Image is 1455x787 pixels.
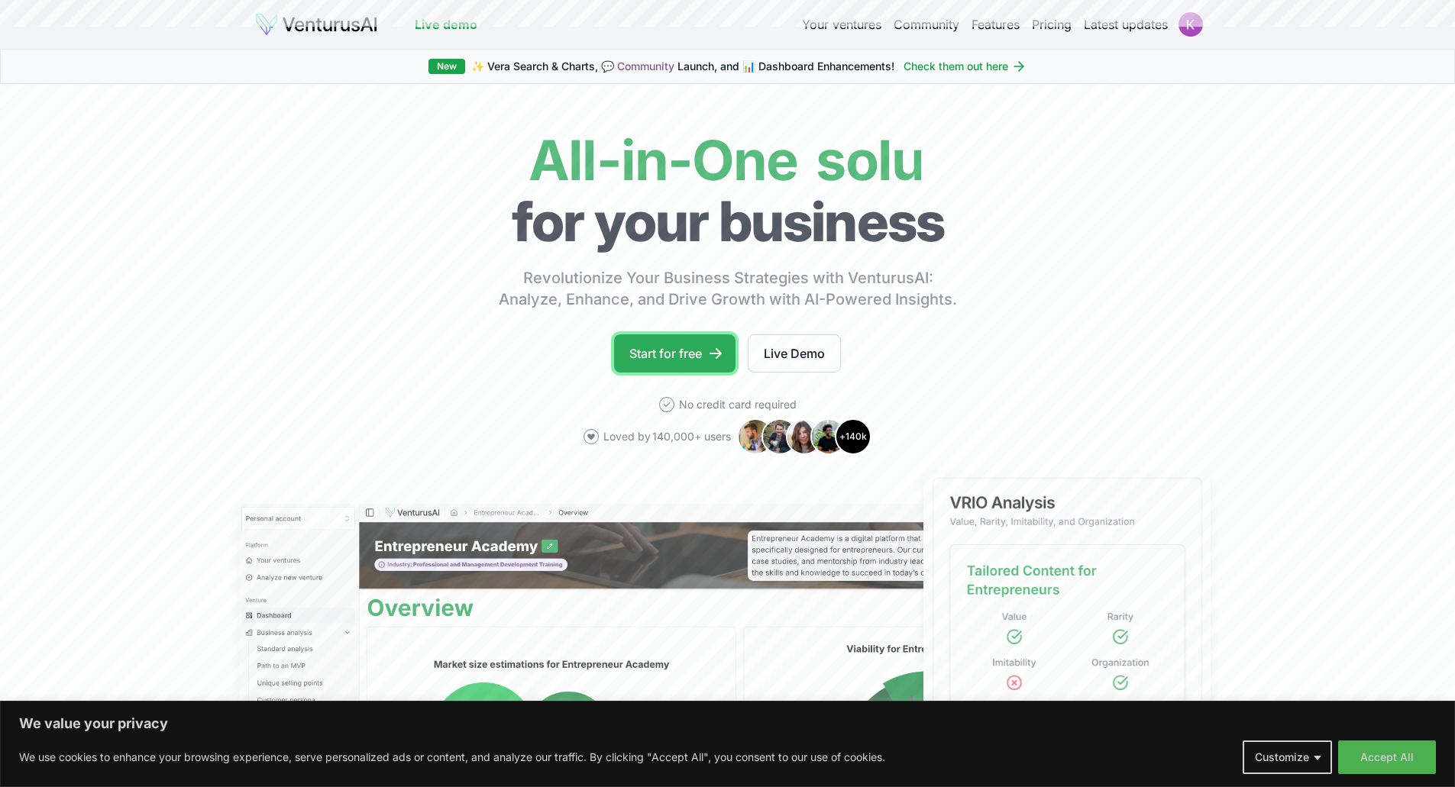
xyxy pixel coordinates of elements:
img: Avatar 1 [737,418,774,455]
a: Community [617,60,674,73]
img: Avatar 2 [761,418,798,455]
p: We use cookies to enhance your browsing experience, serve personalized ads or content, and analyz... [19,748,885,766]
button: Customize [1243,740,1332,774]
span: ✨ Vera Search & Charts, 💬 Launch, and 📊 Dashboard Enhancements! [471,59,894,74]
button: Accept All [1338,740,1436,774]
img: Avatar 3 [786,418,823,455]
p: We value your privacy [19,714,1436,733]
div: New [428,59,465,74]
a: Live Demo [748,334,841,373]
a: Check them out here [904,59,1027,74]
img: Avatar 4 [810,418,847,455]
a: Start for free [614,334,736,373]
